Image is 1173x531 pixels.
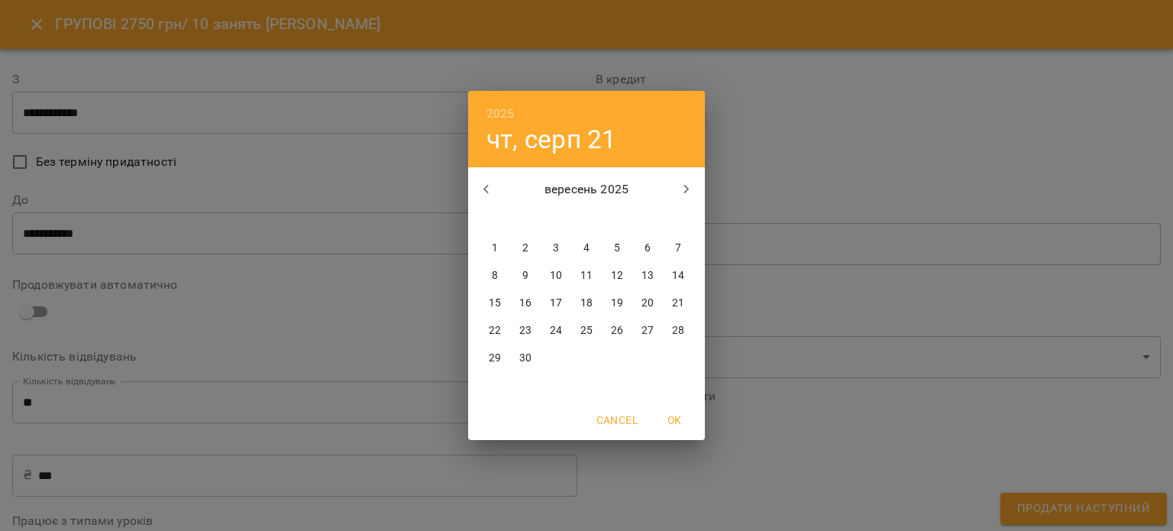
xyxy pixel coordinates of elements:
button: 24 [542,317,570,345]
p: 16 [519,296,532,311]
button: 4 [573,235,600,262]
p: 24 [550,323,562,338]
button: 11 [573,262,600,290]
p: 15 [489,296,501,311]
button: 29 [481,345,509,372]
span: ср [542,212,570,227]
p: вересень 2025 [505,180,669,199]
button: 18 [573,290,600,317]
button: 6 [634,235,661,262]
p: 22 [489,323,501,338]
p: 14 [672,268,684,283]
button: 15 [481,290,509,317]
p: 11 [580,268,593,283]
p: 17 [550,296,562,311]
button: 17 [542,290,570,317]
button: 28 [664,317,692,345]
button: OK [650,406,699,434]
p: 18 [580,296,593,311]
button: 16 [512,290,539,317]
p: 29 [489,351,501,366]
span: Cancel [596,411,638,429]
span: OK [656,411,693,429]
button: 26 [603,317,631,345]
span: сб [634,212,661,227]
button: 2025 [486,103,515,125]
button: 7 [664,235,692,262]
p: 23 [519,323,532,338]
span: чт [573,212,600,227]
p: 10 [550,268,562,283]
button: 27 [634,317,661,345]
button: 10 [542,262,570,290]
p: 6 [645,241,651,256]
p: 26 [611,323,623,338]
button: Cancel [590,406,644,434]
button: 22 [481,317,509,345]
p: 8 [492,268,498,283]
p: 28 [672,323,684,338]
p: 3 [553,241,559,256]
button: 14 [664,262,692,290]
button: 1 [481,235,509,262]
p: 4 [583,241,590,256]
p: 19 [611,296,623,311]
button: 8 [481,262,509,290]
button: 13 [634,262,661,290]
span: пт [603,212,631,227]
button: 20 [634,290,661,317]
button: 3 [542,235,570,262]
p: 21 [672,296,684,311]
p: 20 [641,296,654,311]
p: 12 [611,268,623,283]
span: нд [664,212,692,227]
p: 2 [522,241,528,256]
button: 12 [603,262,631,290]
button: чт, серп 21 [486,124,617,155]
p: 30 [519,351,532,366]
span: пн [481,212,509,227]
span: вт [512,212,539,227]
p: 13 [641,268,654,283]
button: 30 [512,345,539,372]
button: 2 [512,235,539,262]
p: 5 [614,241,620,256]
p: 27 [641,323,654,338]
p: 25 [580,323,593,338]
p: 7 [675,241,681,256]
button: 19 [603,290,631,317]
p: 1 [492,241,498,256]
button: 21 [664,290,692,317]
button: 5 [603,235,631,262]
button: 25 [573,317,600,345]
p: 9 [522,268,528,283]
button: 9 [512,262,539,290]
button: 23 [512,317,539,345]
